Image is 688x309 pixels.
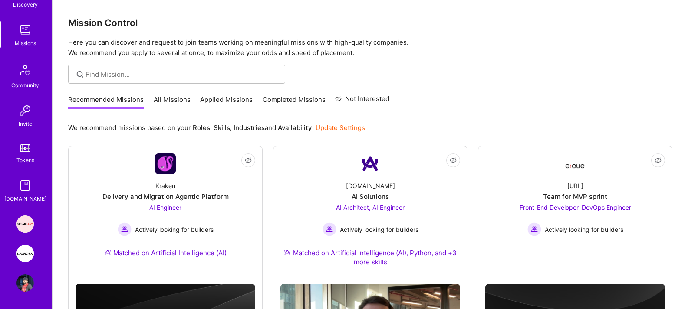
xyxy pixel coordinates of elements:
[149,204,181,211] span: AI Engineer
[104,248,227,257] div: Matched on Artificial Intelligence (AI)
[200,95,253,109] a: Applied Missions
[154,95,191,109] a: All Missions
[16,102,34,119] img: Invite
[280,248,460,267] div: Matched on Artificial Intelligence (AI), Python, and +3 more skills
[520,204,631,211] span: Front-End Developer, DevOps Engineer
[346,181,395,190] div: [DOMAIN_NAME]
[19,119,32,128] div: Invite
[278,124,312,132] b: Availability
[68,95,144,109] a: Recommended Missions
[14,245,36,262] a: Langan: AI-Copilot for Environmental Site Assessment
[16,245,34,262] img: Langan: AI-Copilot for Environmental Site Assessment
[102,192,229,201] div: Delivery and Migration Agentic Platform
[655,157,662,164] i: icon EyeClosed
[565,156,586,172] img: Company Logo
[360,153,381,174] img: Company Logo
[16,21,34,39] img: teamwork
[545,225,623,234] span: Actively looking for builders
[104,249,111,256] img: Ateam Purple Icon
[193,124,210,132] b: Roles
[14,215,36,233] a: Speakeasy: Software Engineer to help Customers write custom functions
[16,274,34,292] img: User Avatar
[245,157,252,164] i: icon EyeClosed
[68,123,365,132] p: We recommend missions based on your , , and .
[263,95,326,109] a: Completed Missions
[11,81,39,90] div: Community
[68,17,672,28] h3: Mission Control
[543,192,607,201] div: Team for MVP sprint
[214,124,230,132] b: Skills
[352,192,389,201] div: AI Solutions
[14,274,36,292] a: User Avatar
[323,222,336,236] img: Actively looking for builders
[15,60,36,81] img: Community
[76,153,255,268] a: Company LogoKrakenDelivery and Migration Agentic PlatformAI Engineer Actively looking for builder...
[527,222,541,236] img: Actively looking for builders
[450,157,457,164] i: icon EyeClosed
[335,94,389,109] a: Not Interested
[118,222,132,236] img: Actively looking for builders
[284,249,291,256] img: Ateam Purple Icon
[280,153,460,277] a: Company Logo[DOMAIN_NAME]AI SolutionsAI Architect, AI Engineer Actively looking for buildersActiv...
[15,39,36,48] div: Missions
[20,144,30,152] img: tokens
[567,181,583,190] div: [URL]
[340,225,418,234] span: Actively looking for builders
[75,69,85,79] i: icon SearchGrey
[16,156,34,165] div: Tokens
[234,124,265,132] b: Industries
[316,124,365,132] a: Update Settings
[336,204,405,211] span: AI Architect, AI Engineer
[155,181,175,190] div: Kraken
[16,215,34,233] img: Speakeasy: Software Engineer to help Customers write custom functions
[135,225,214,234] span: Actively looking for builders
[155,153,176,174] img: Company Logo
[86,70,279,79] input: Find Mission...
[4,194,46,203] div: [DOMAIN_NAME]
[485,153,665,266] a: Company Logo[URL]Team for MVP sprintFront-End Developer, DevOps Engineer Actively looking for bui...
[68,37,672,58] p: Here you can discover and request to join teams working on meaningful missions with high-quality ...
[16,177,34,194] img: guide book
